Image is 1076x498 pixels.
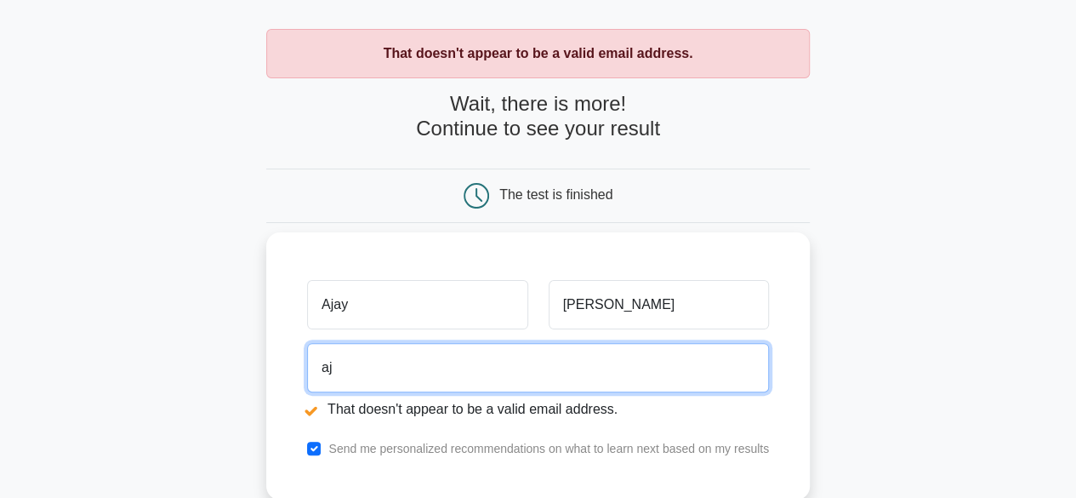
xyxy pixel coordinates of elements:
[266,92,810,141] h4: Wait, there is more! Continue to see your result
[549,280,769,329] input: Last name
[307,343,769,392] input: Email
[328,442,769,455] label: Send me personalized recommendations on what to learn next based on my results
[499,187,612,202] div: The test is finished
[384,46,693,60] strong: That doesn't appear to be a valid email address.
[307,399,769,420] li: That doesn't appear to be a valid email address.
[307,280,527,329] input: First name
